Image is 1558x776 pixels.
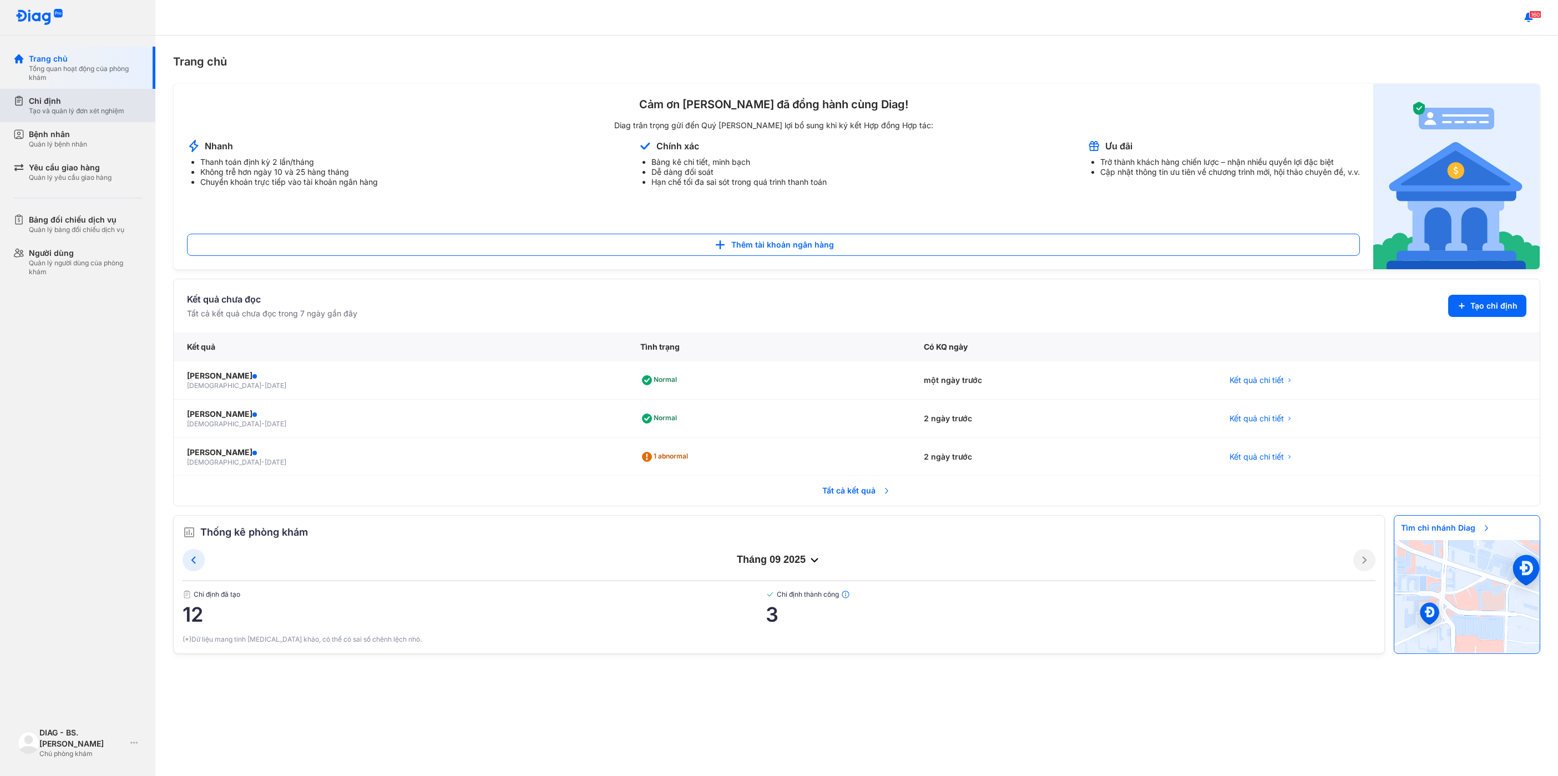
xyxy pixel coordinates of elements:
[910,438,1216,476] div: 2 ngày trước
[18,732,39,753] img: logo
[183,603,766,626] span: 12
[187,139,200,153] img: account-announcement
[910,361,1216,400] div: một ngày trước
[29,225,124,234] div: Quản lý bảng đối chiếu dịch vụ
[39,727,126,749] div: DIAG - BS. [PERSON_NAME]
[29,53,142,64] div: Trang chủ
[187,409,614,420] div: [PERSON_NAME]
[1087,139,1101,153] img: account-announcement
[651,167,827,177] li: Dễ dàng đối soát
[1100,167,1360,177] li: Cập nhật thông tin ưu tiên về chương trình mới, hội thảo chuyên đề, v.v.
[1230,451,1284,462] span: Kết quả chi tiết
[29,107,124,115] div: Tạo và quản lý đơn xét nghiệm
[1373,84,1540,269] img: account-announcement
[205,553,1353,567] div: tháng 09 2025
[187,308,357,319] div: Tất cả kết quả chưa đọc trong 7 ngày gần đây
[627,332,910,361] div: Tình trạng
[205,140,233,152] div: Nhanh
[16,9,63,26] img: logo
[261,381,265,390] span: -
[816,478,898,503] span: Tất cả kết quả
[187,234,1360,256] button: Thêm tài khoản ngân hàng
[1230,413,1284,424] span: Kết quả chi tiết
[766,603,1375,626] span: 3
[29,214,124,225] div: Bảng đối chiếu dịch vụ
[29,129,87,140] div: Bệnh nhân
[640,410,681,427] div: Normal
[1529,11,1541,18] span: 160
[1105,140,1132,152] div: Ưu đãi
[183,590,766,599] span: Chỉ định đã tạo
[766,590,1375,599] span: Chỉ định thành công
[640,371,681,389] div: Normal
[183,634,1375,644] div: (*)Dữ liệu mang tính [MEDICAL_DATA] khảo, có thể có sai số chênh lệch nhỏ.
[183,590,191,599] img: document.50c4cfd0.svg
[910,400,1216,438] div: 2 ngày trước
[173,53,1540,70] div: Trang chủ
[174,332,627,361] div: Kết quả
[1100,157,1360,167] li: Trở thành khách hàng chiến lược – nhận nhiều quyền lợi đặc biệt
[200,525,308,540] span: Thống kê phòng khám
[187,120,1360,130] div: Diag trân trọng gửi đến Quý [PERSON_NAME] lợi bổ sung khi ký kết Hợp đồng Hợp tác:
[656,140,699,152] div: Chính xác
[910,332,1216,361] div: Có KQ ngày
[187,97,1360,112] div: Cảm ơn [PERSON_NAME] đã đồng hành cùng Diag!
[265,458,286,466] span: [DATE]
[651,157,827,167] li: Bảng kê chi tiết, minh bạch
[187,293,357,306] div: Kết quả chưa đọc
[29,162,112,173] div: Yêu cầu giao hàng
[265,381,286,390] span: [DATE]
[29,95,124,107] div: Chỉ định
[200,157,378,167] li: Thanh toán định kỳ 2 lần/tháng
[766,590,775,599] img: checked-green.01cc79e0.svg
[1394,516,1498,540] span: Tìm chi nhánh Diag
[1470,300,1517,311] span: Tạo chỉ định
[200,177,378,187] li: Chuyển khoản trực tiếp vào tài khoản ngân hàng
[187,381,261,390] span: [DEMOGRAPHIC_DATA]
[29,140,87,149] div: Quản lý bệnh nhân
[183,526,196,539] img: order.5a6da16c.svg
[187,420,261,428] span: [DEMOGRAPHIC_DATA]
[187,458,261,466] span: [DEMOGRAPHIC_DATA]
[187,447,614,458] div: [PERSON_NAME]
[29,248,142,259] div: Người dùng
[29,259,142,276] div: Quản lý người dùng của phòng khám
[841,590,850,599] img: info.7e716105.svg
[29,64,142,82] div: Tổng quan hoạt động của phòng khám
[651,177,827,187] li: Hạn chế tối đa sai sót trong quá trình thanh toán
[1448,295,1526,317] button: Tạo chỉ định
[261,420,265,428] span: -
[187,370,614,381] div: [PERSON_NAME]
[200,167,378,177] li: Không trễ hơn ngày 10 và 25 hàng tháng
[640,448,692,466] div: 1 abnormal
[1230,375,1284,386] span: Kết quả chi tiết
[29,173,112,182] div: Quản lý yêu cầu giao hàng
[265,420,286,428] span: [DATE]
[261,458,265,466] span: -
[638,139,652,153] img: account-announcement
[39,749,126,758] div: Chủ phòng khám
